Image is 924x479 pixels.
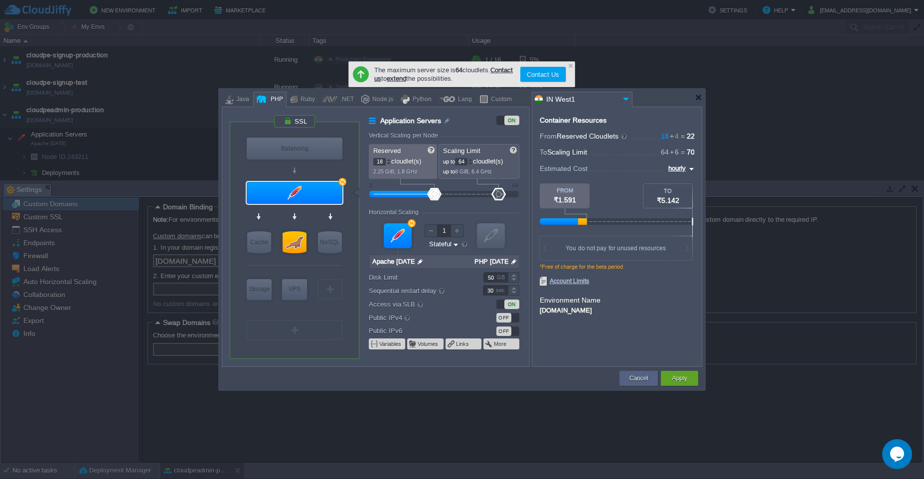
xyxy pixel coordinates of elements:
div: Cache [247,231,271,253]
div: ON [504,300,519,309]
div: TO [643,188,692,194]
label: Public IPv4 [369,312,470,323]
span: Scaling Limit [547,148,587,156]
div: OFF [496,326,511,336]
span: 70 [687,148,695,156]
label: Environment Name [540,296,601,304]
button: Contact Us [524,68,562,80]
span: up to [443,168,455,174]
div: Elastic VPS [282,279,307,300]
span: 18 [661,132,669,140]
span: Account Limits [540,277,589,286]
span: Scaling Limit [443,147,480,155]
span: ₹5.142 [657,196,679,204]
span: 6 [669,148,679,156]
div: Storage [247,279,272,299]
button: More [494,340,507,348]
div: Node.js [369,92,393,107]
span: 64 [661,148,669,156]
button: Variables [379,340,402,348]
div: 0 [369,182,372,188]
label: Access via SLB [369,299,470,310]
div: Custom [488,92,512,107]
div: FROM [540,187,590,193]
span: 8 GiB, 6.4 GHz [455,168,492,174]
iframe: chat widget [882,439,914,469]
div: PHP [268,92,283,107]
label: Public IPv6 [369,325,470,336]
div: Ruby [298,92,315,107]
span: 22 [687,132,695,140]
div: Horizontal Scaling [369,209,421,216]
span: Reserved Cloudlets [557,132,628,140]
label: Sequential restart delay [369,285,470,296]
div: Create New Layer [247,320,342,340]
div: Python [410,92,432,107]
span: 4 [669,132,679,140]
div: SQL Databases [283,231,307,253]
span: + [669,148,675,156]
span: Reserved [373,147,401,155]
div: Vertical Scaling per Node [369,132,441,139]
button: Links [456,340,470,348]
div: GB [497,273,507,282]
span: + [669,132,675,140]
div: Balancing [247,138,342,160]
span: = [679,148,687,156]
div: The maximum server size is cloudlets. to the possibilities. [374,65,515,83]
span: ₹1.591 [554,196,576,204]
button: Volumes [418,340,439,348]
span: Estimated Cost [540,163,588,174]
div: Application Servers [247,182,342,204]
div: *Free of charge for the beta period [540,264,694,277]
button: Apply [672,373,687,383]
div: Java [233,92,249,107]
p: cloudlet(s) [373,155,434,165]
div: ON [504,116,519,125]
p: cloudlet(s) [443,155,516,165]
span: From [540,132,557,140]
div: OFF [496,313,511,322]
button: Cancel [629,373,648,383]
div: Create New Layer [317,279,342,299]
span: = [679,132,687,140]
div: VPS [282,279,307,299]
div: 64 [512,182,518,188]
div: sec [496,286,507,295]
a: Contact us [374,66,513,82]
div: .NET [337,92,354,107]
span: 2.25 GiB, 1.8 GHz [373,168,418,174]
div: Container Resources [540,117,607,124]
div: Load Balancer [247,138,342,160]
label: Disk Limit [369,272,470,283]
span: up to [443,159,455,164]
div: NoSQL Databases [318,231,342,253]
div: Lang [455,92,472,107]
div: [DOMAIN_NAME] [540,305,694,314]
div: NoSQL [318,231,342,253]
a: extend [387,75,406,82]
b: 64 [456,66,462,74]
div: Storage Containers [247,279,272,300]
span: To [540,148,547,156]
